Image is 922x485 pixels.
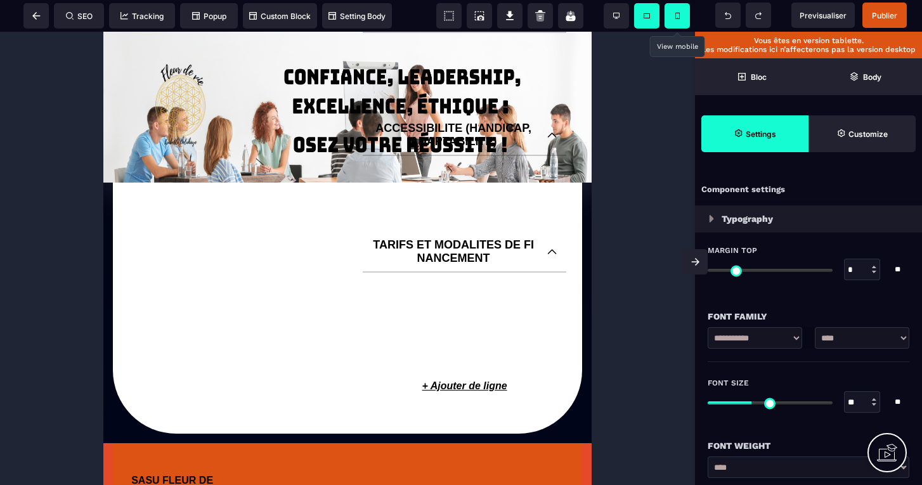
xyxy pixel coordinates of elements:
span: Popup [192,11,226,21]
b: SASU FLEUR DE VIE [28,443,112,465]
img: loading [709,215,714,223]
p: ACCESSIBILITE (HANDICAP, ADAPTABILITE) [269,90,431,117]
strong: Customize [848,129,888,139]
div: Font Family [708,309,909,324]
span: Setting Body [328,11,386,21]
span: Open Blocks [695,58,808,95]
span: Open Style Manager [808,115,916,152]
span: Tracking [120,11,164,21]
span: Screenshot [467,3,492,29]
div: Font Weight [708,438,909,453]
p: TARIFS ET MODALITES DE FINANCEMENT [269,207,431,233]
strong: Body [863,72,881,82]
span: Font Size [708,378,749,388]
span: SEO [66,11,93,21]
span: Preview [791,3,855,28]
span: Publier [872,11,897,20]
div: Component settings [695,178,922,202]
p: Vous êtes en version tablette. [701,36,916,45]
strong: Bloc [751,72,767,82]
strong: Settings [746,129,776,139]
p: Typography [722,211,773,226]
span: Previsualiser [800,11,847,20]
span: Margin Top [708,245,757,255]
span: Settings [701,115,808,152]
p: Les modifications ici n’affecterons pas la version desktop [701,45,916,54]
span: Custom Block [249,11,311,21]
span: Open Layer Manager [808,58,922,95]
span: View components [436,3,462,29]
p: + Ajouter de ligne [253,342,469,366]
